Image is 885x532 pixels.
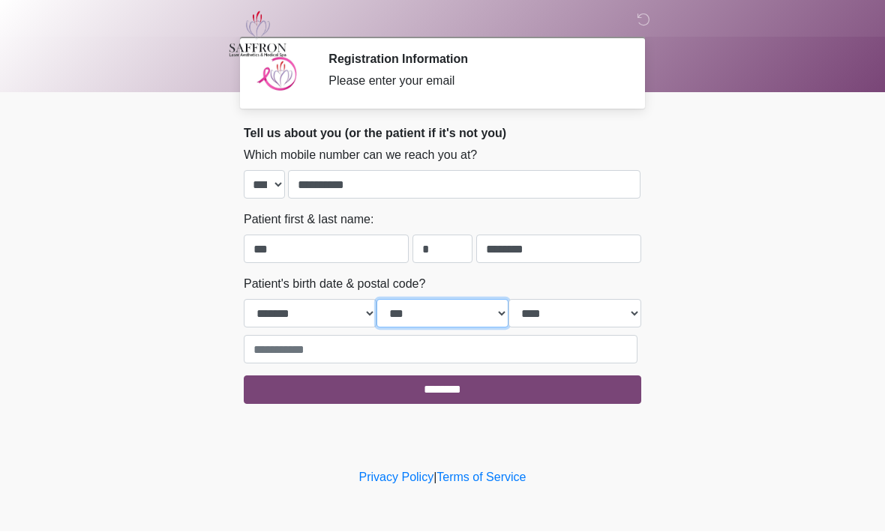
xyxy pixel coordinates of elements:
[328,73,619,91] div: Please enter your email
[436,471,526,484] a: Terms of Service
[359,471,434,484] a: Privacy Policy
[244,127,641,141] h2: Tell us about you (or the patient if it's not you)
[229,11,287,58] img: Saffron Laser Aesthetics and Medical Spa Logo
[244,147,477,165] label: Which mobile number can we reach you at?
[255,52,300,97] img: Agent Avatar
[244,211,373,229] label: Patient first & last name:
[244,276,425,294] label: Patient's birth date & postal code?
[433,471,436,484] a: |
